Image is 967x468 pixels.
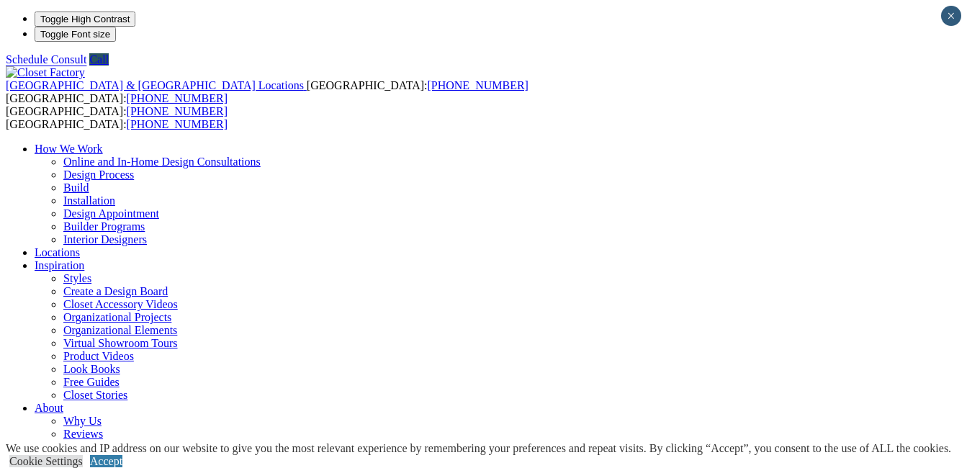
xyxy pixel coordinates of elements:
a: Organizational Elements [63,324,177,336]
a: Locations [35,246,80,258]
a: Closet Stories [63,389,127,401]
a: Free Guides [63,376,120,388]
a: About [35,402,63,414]
a: Product Videos [63,350,134,362]
a: Organizational Projects [63,311,171,323]
a: [GEOGRAPHIC_DATA] & [GEOGRAPHIC_DATA] Locations [6,79,307,91]
button: Toggle Font size [35,27,116,42]
a: Builder Programs [63,220,145,233]
a: Interior Designers [63,233,147,246]
span: Toggle High Contrast [40,14,130,24]
a: How We Work [35,143,103,155]
a: Online and In-Home Design Consultations [63,156,261,168]
button: Close [941,6,961,26]
a: [PHONE_NUMBER] [427,79,528,91]
a: [PHONE_NUMBER] [127,118,228,130]
a: Accept [90,455,122,467]
span: [GEOGRAPHIC_DATA]: [GEOGRAPHIC_DATA]: [6,105,228,130]
a: [PHONE_NUMBER] [127,105,228,117]
a: Design Appointment [63,207,159,220]
a: Installation [63,194,115,207]
a: Styles [63,272,91,284]
a: [PHONE_NUMBER] [127,92,228,104]
button: Toggle High Contrast [35,12,135,27]
span: [GEOGRAPHIC_DATA] & [GEOGRAPHIC_DATA] Locations [6,79,304,91]
a: Call [89,53,109,66]
a: Look Books [63,363,120,375]
a: Create a Design Board [63,285,168,297]
a: Schedule Consult [6,53,86,66]
a: Why Us [63,415,102,427]
a: Cookie Settings [9,455,83,467]
div: We use cookies and IP address on our website to give you the most relevant experience by remember... [6,442,951,455]
span: [GEOGRAPHIC_DATA]: [GEOGRAPHIC_DATA]: [6,79,529,104]
a: Virtual Showroom Tours [63,337,178,349]
a: Design Process [63,168,134,181]
a: Reviews [63,428,103,440]
a: Build [63,181,89,194]
span: Toggle Font size [40,29,110,40]
a: Closet Accessory Videos [63,298,178,310]
img: Closet Factory [6,66,85,79]
a: Inspiration [35,259,84,271]
a: Warranty [63,441,106,453]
